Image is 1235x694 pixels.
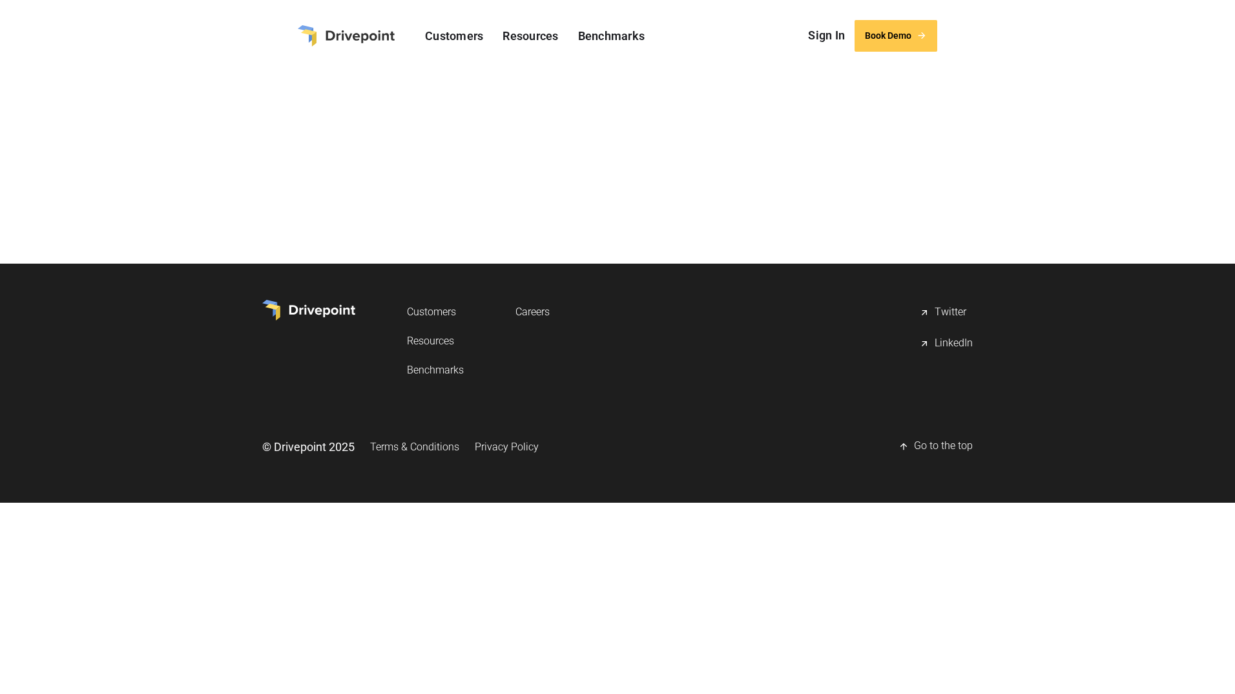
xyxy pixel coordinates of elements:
[914,439,973,454] div: Go to the top
[298,25,395,47] a: home
[419,26,490,46] a: Customers
[496,26,565,46] a: Resources
[314,131,921,227] iframe: Termly Policy
[262,438,355,454] div: © Drivepoint 2025
[919,300,973,326] a: Twitter
[572,26,652,46] a: Benchmarks
[919,331,973,357] a: LinkedIn
[865,30,911,41] div: Book Demo
[407,358,464,382] a: Benchmarks
[935,305,966,321] div: Twitter
[407,329,464,353] a: Resources
[370,434,459,458] a: Terms & Conditions
[802,26,851,45] a: Sign In
[855,20,937,52] a: Book Demo
[407,300,464,324] a: Customers
[475,434,539,458] a: Privacy Policy
[515,300,550,324] a: Careers
[935,336,973,352] div: LinkedIn
[898,434,973,459] a: Go to the top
